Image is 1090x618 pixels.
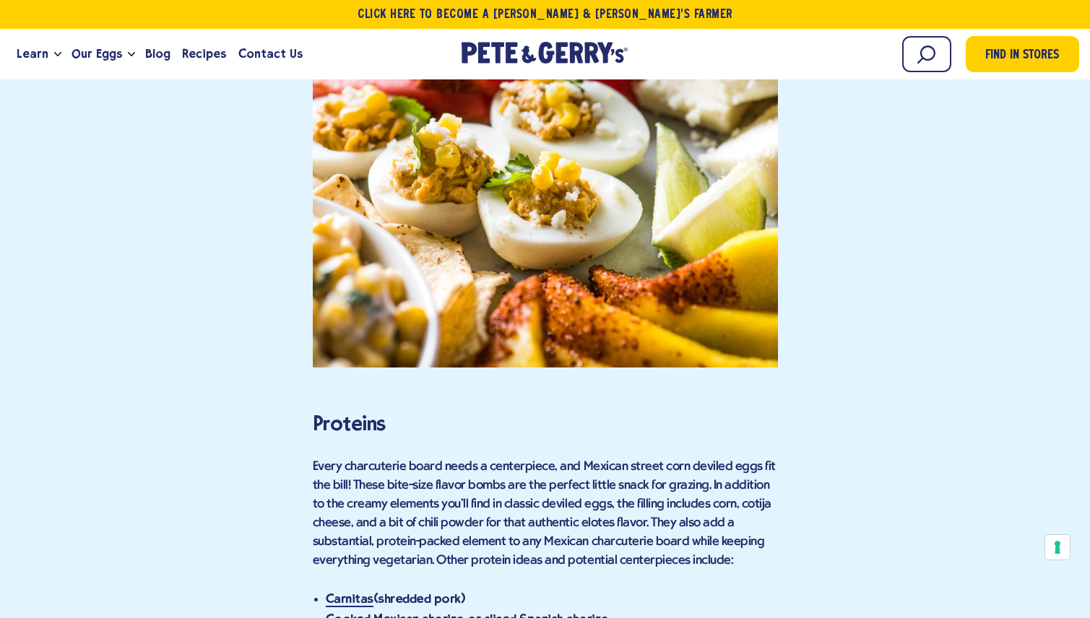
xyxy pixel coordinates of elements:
[326,591,373,607] a: Carnitas
[11,35,54,74] a: Learn
[966,36,1079,72] a: Find in Stores
[313,458,778,570] p: Every charcuterie board needs a centerpiece, and fit the bill! These bite-size flavor bombs are t...
[128,52,135,57] button: Open the dropdown menu for Our Eggs
[985,46,1059,66] span: Find in Stores
[1045,535,1070,560] button: Your consent preferences for tracking technologies
[238,45,303,63] span: Contact Us
[54,52,61,57] button: Open the dropdown menu for Learn
[584,460,763,475] a: Mexican street corn deviled eggs
[17,45,48,63] span: Learn
[233,35,308,74] a: Contact Us
[176,35,232,74] a: Recipes
[145,45,170,63] span: Blog
[182,45,226,63] span: Recipes
[326,591,466,607] strong: (shredded pork)
[902,36,951,72] input: Search
[66,35,128,74] a: Our Eggs
[313,408,778,440] h3: Proteins
[72,45,122,63] span: Our Eggs
[139,35,176,74] a: Blog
